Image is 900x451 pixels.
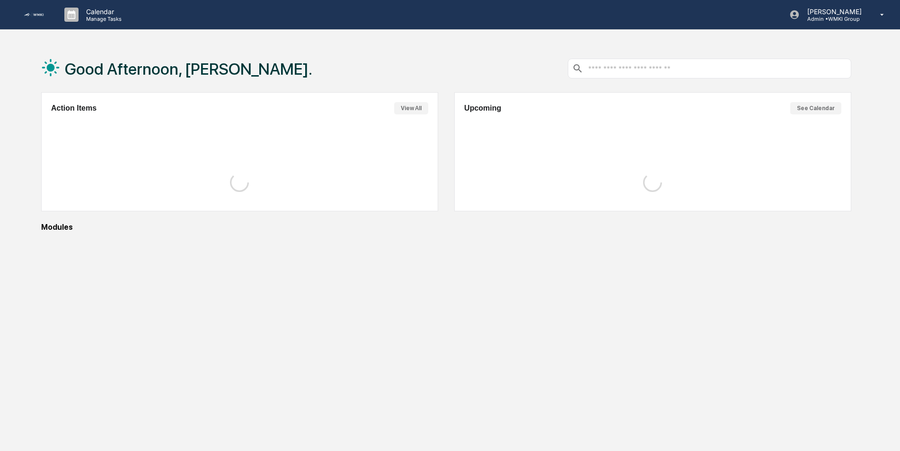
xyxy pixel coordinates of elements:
h1: Good Afternoon, [PERSON_NAME]. [65,60,312,78]
p: Admin • WMKI Group [800,16,866,22]
div: Modules [41,223,851,232]
h2: Action Items [51,104,97,113]
img: logo [23,11,45,18]
button: See Calendar [790,102,841,114]
button: View All [394,102,428,114]
p: Calendar [79,8,126,16]
h2: Upcoming [464,104,501,113]
p: Manage Tasks [79,16,126,22]
p: [PERSON_NAME] [800,8,866,16]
